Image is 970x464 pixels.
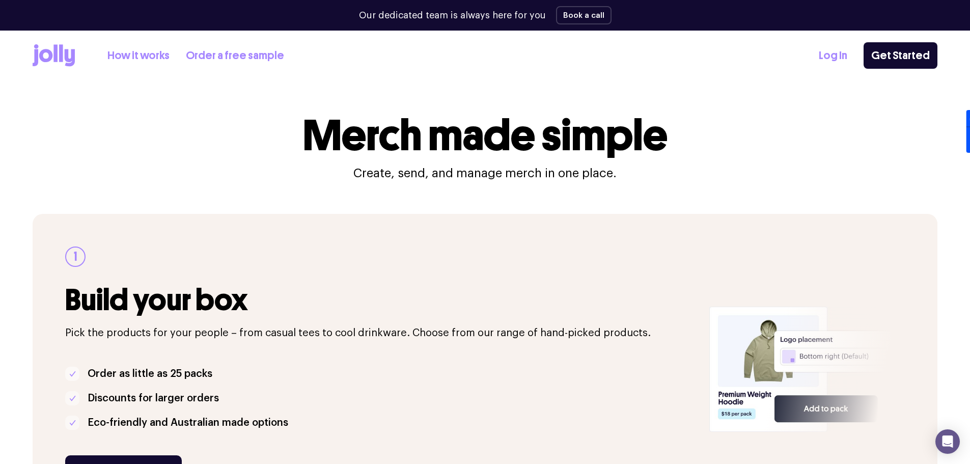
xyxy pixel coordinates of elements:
p: Our dedicated team is always here for you [359,9,546,22]
button: Book a call [556,6,612,24]
a: Order a free sample [186,47,284,64]
p: Discounts for larger orders [88,390,219,406]
p: Pick the products for your people – from casual tees to cool drinkware. Choose from our range of ... [65,325,697,341]
p: Create, send, and manage merch in one place. [353,165,617,181]
a: How it works [107,47,170,64]
div: 1 [65,247,86,267]
a: Log In [819,47,847,64]
h3: Build your box [65,283,697,317]
p: Eco-friendly and Australian made options [88,415,288,431]
a: Get Started [864,42,937,69]
h1: Merch made simple [303,114,668,157]
div: Open Intercom Messenger [935,429,960,454]
p: Order as little as 25 packs [88,366,212,382]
